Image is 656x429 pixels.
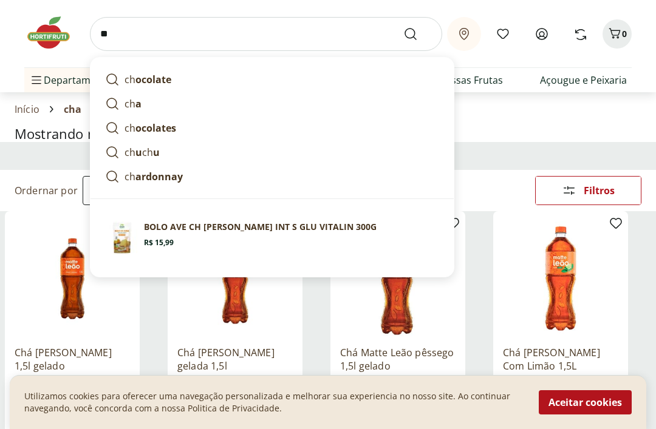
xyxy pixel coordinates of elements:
[503,346,618,373] a: Chá [PERSON_NAME] Com Limão 1,5L
[100,140,444,164] a: chuchu
[125,169,183,184] p: ch
[100,67,444,92] a: chocolate
[90,17,442,51] input: search
[100,216,444,260] a: PrincipalBOLO AVE CH [PERSON_NAME] INT S GLU VITALIN 300GR$ 15,99
[539,390,632,414] button: Aceitar cookies
[100,164,444,189] a: chardonnay
[622,28,627,39] span: 0
[24,15,85,51] img: Hortifruti
[144,221,377,233] p: BOLO AVE CH [PERSON_NAME] INT S GLU VITALIN 300G
[15,184,78,197] label: Ordernar por
[15,126,641,141] h1: Mostrando resultados para:
[603,19,632,49] button: Carrinho
[403,27,432,41] button: Submit Search
[135,170,183,183] strong: ardonnay
[64,104,81,115] span: cha
[105,221,139,255] img: Principal
[125,121,176,135] p: ch
[125,96,142,111] p: ch
[177,346,293,373] a: Chá [PERSON_NAME] gelada 1,5l
[584,186,615,195] span: Filtros
[15,346,130,373] a: Chá [PERSON_NAME] 1,5l gelado
[135,146,142,159] strong: u
[29,66,117,95] span: Departamentos
[135,121,176,135] strong: ocolates
[29,66,44,95] button: Menu
[15,104,39,115] a: Início
[340,346,456,373] a: Chá Matte Leão pêssego 1,5l gelado
[135,97,142,110] strong: a
[100,116,444,140] a: chocolates
[540,73,627,87] a: Açougue e Peixaria
[535,176,641,205] button: Filtros
[15,221,130,336] img: Chá Matte Leão 1,5l gelado
[503,221,618,336] img: Chá Matte Leão Com Limão 1,5L
[125,72,171,87] p: ch
[438,73,503,87] a: Nossas Frutas
[125,145,160,160] p: ch ch
[177,221,293,336] img: Chá Matte Leão Limão gelada 1,5l
[100,92,444,116] a: cha
[340,221,456,336] img: Chá Matte Leão pêssego 1,5l gelado
[135,73,171,86] strong: ocolate
[144,238,174,248] span: R$ 15,99
[562,183,576,198] svg: Abrir Filtros
[24,390,524,414] p: Utilizamos cookies para oferecer uma navegação personalizada e melhorar sua experiencia no nosso ...
[153,146,160,159] strong: u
